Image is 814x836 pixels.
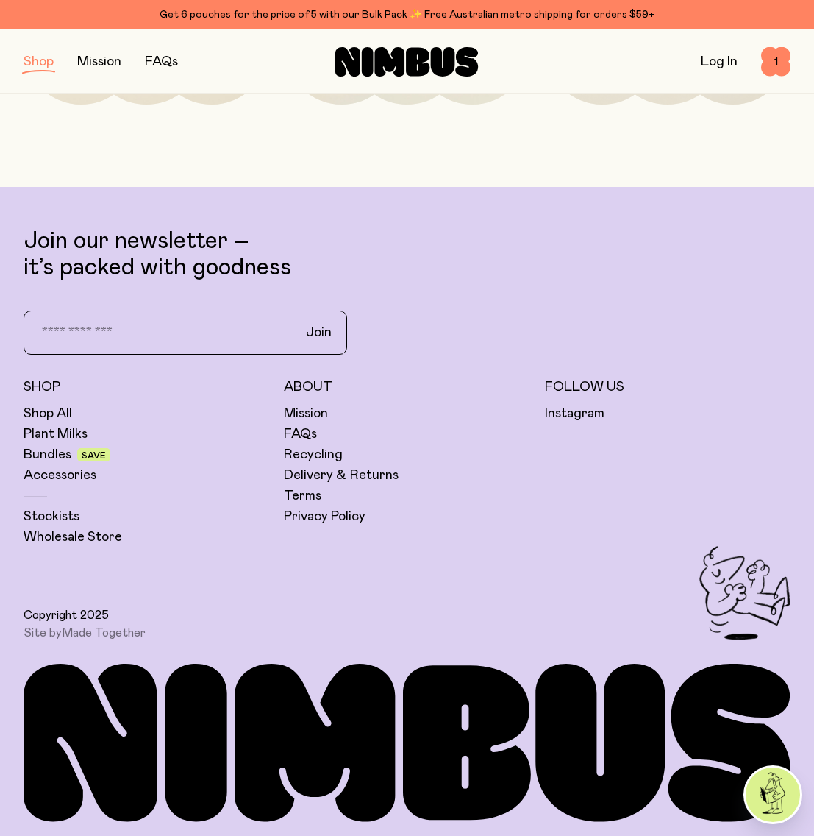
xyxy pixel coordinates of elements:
[24,228,790,281] p: Join our newsletter – it’s packed with goodness
[24,405,72,422] a: Shop All
[284,378,529,396] h5: About
[24,425,88,443] a: Plant Milks
[284,467,399,484] a: Delivery & Returns
[24,446,71,464] a: Bundles
[284,425,317,443] a: FAQs
[746,768,800,822] img: agent
[145,55,178,68] a: FAQs
[284,508,365,525] a: Privacy Policy
[284,405,328,422] a: Mission
[545,405,604,422] a: Instagram
[24,6,790,24] div: Get 6 pouches for the price of 5 with our Bulk Pack ✨ Free Australian metro shipping for orders $59+
[62,627,146,639] a: Made Together
[24,378,269,396] h5: Shop
[284,446,343,464] a: Recycling
[306,324,332,341] span: Join
[284,487,321,505] a: Terms
[761,47,790,77] button: 1
[24,467,96,484] a: Accessories
[545,378,790,396] h5: Follow Us
[24,608,109,623] span: Copyright 2025
[82,451,106,460] span: Save
[24,508,79,525] a: Stockists
[24,626,146,640] span: Site by
[77,55,121,68] a: Mission
[701,55,738,68] a: Log In
[24,528,122,546] a: Wholesale Store
[294,317,343,348] button: Join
